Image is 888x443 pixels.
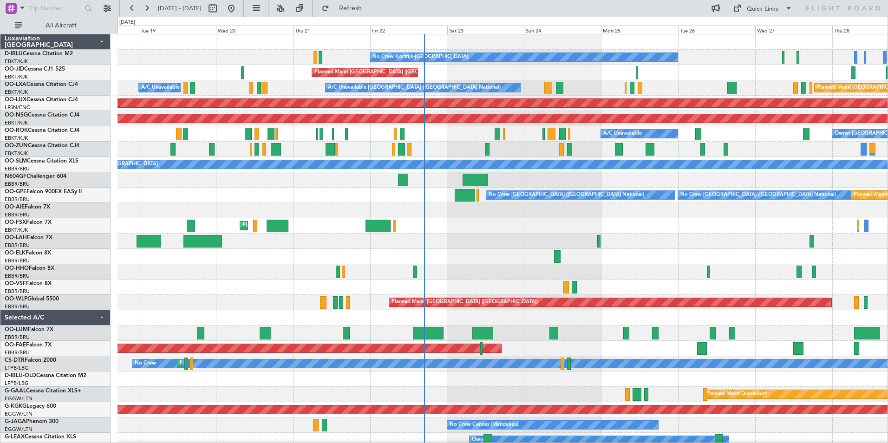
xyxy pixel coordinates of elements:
[5,434,76,440] a: G-LEAXCessna Citation XLS
[5,227,28,234] a: EBKT/KJK
[5,211,30,218] a: EBBR/BRU
[5,296,27,302] span: OO-WLP
[5,204,25,210] span: OO-AIE
[372,50,468,64] div: No Crew Kortrijk-[GEOGRAPHIC_DATA]
[5,189,26,195] span: OO-GPE
[5,419,26,424] span: G-JAGA
[5,303,30,310] a: EBBR/BRU
[5,358,56,363] a: CS-DTRFalcon 2000
[216,26,293,34] div: Wed 20
[328,81,501,95] div: A/C Unavailable [GEOGRAPHIC_DATA] ([GEOGRAPHIC_DATA] National)
[5,189,82,195] a: OO-GPEFalcon 900EX EASy II
[5,358,25,363] span: CS-DTR
[158,4,202,13] span: [DATE] - [DATE]
[5,104,30,111] a: LFSN/ENC
[603,127,642,141] div: A/C Unavailable
[5,373,86,378] a: D-IBLU-OLDCessna Citation M2
[5,327,53,332] a: OO-LUMFalcon 7X
[5,242,30,249] a: EBBR/BRU
[28,1,82,15] input: Trip Number
[5,426,33,433] a: EGGW/LTN
[5,128,28,133] span: OO-ROK
[5,112,28,118] span: OO-NSG
[5,220,52,225] a: OO-FSXFalcon 7X
[24,22,98,29] span: All Aircraft
[5,235,52,241] a: OO-LAHFalcon 7X
[524,26,601,34] div: Sun 24
[5,89,28,96] a: EBKT/KJK
[450,418,518,432] div: No Crew Cannes (Mandelieu)
[447,26,524,34] div: Sat 23
[5,119,28,126] a: EBKT/KJK
[392,295,538,309] div: Planned Maint [GEOGRAPHIC_DATA] ([GEOGRAPHIC_DATA])
[755,26,832,34] div: Wed 27
[5,66,24,72] span: OO-JID
[5,342,52,348] a: OO-FAEFalcon 7X
[141,81,314,95] div: A/C Unavailable [GEOGRAPHIC_DATA] ([GEOGRAPHIC_DATA] National)
[5,82,78,87] a: OO-LXACessna Citation CJ4
[5,273,30,280] a: EBBR/BRU
[5,174,66,179] a: N604GFChallenger 604
[5,204,50,210] a: OO-AIEFalcon 7X
[5,135,28,142] a: EBKT/KJK
[5,143,79,149] a: OO-ZUNCessna Citation CJ4
[370,26,447,34] div: Fri 22
[5,174,26,179] span: N604GF
[678,26,755,34] div: Tue 26
[5,143,28,149] span: OO-ZUN
[5,250,51,256] a: OO-ELKFalcon 8X
[5,266,29,271] span: OO-HHO
[5,82,26,87] span: OO-LXA
[5,380,29,387] a: LFPB/LBG
[139,26,216,34] div: Tue 19
[135,357,156,371] div: No Crew
[5,257,30,264] a: EBBR/BRU
[680,188,836,202] div: No Crew [GEOGRAPHIC_DATA] ([GEOGRAPHIC_DATA] National)
[5,404,26,409] span: G-KGKG
[5,97,78,103] a: OO-LUXCessna Citation CJ4
[5,365,29,371] a: LFPB/LBG
[489,188,644,202] div: No Crew [GEOGRAPHIC_DATA] ([GEOGRAPHIC_DATA] National)
[5,158,27,164] span: OO-SLM
[5,349,30,356] a: EBBR/BRU
[601,26,678,34] div: Mon 25
[747,5,778,14] div: Quick Links
[314,65,461,79] div: Planned Maint [GEOGRAPHIC_DATA] ([GEOGRAPHIC_DATA])
[5,419,59,424] a: G-JAGAPhenom 300
[10,18,101,33] button: All Aircraft
[5,288,30,295] a: EBBR/BRU
[5,66,65,72] a: OO-JIDCessna CJ1 525
[5,395,33,402] a: EGGW/LTN
[5,327,28,332] span: OO-LUM
[5,51,73,57] a: D-IBLUCessna Citation M2
[5,404,56,409] a: G-KGKGLegacy 600
[5,434,25,440] span: G-LEAX
[5,235,27,241] span: OO-LAH
[5,112,79,118] a: OO-NSGCessna Citation CJ4
[5,388,81,394] a: G-GAALCessna Citation XLS+
[5,97,26,103] span: OO-LUX
[5,128,79,133] a: OO-ROKCessna Citation CJ4
[5,373,36,378] span: D-IBLU-OLD
[242,219,351,233] div: Planned Maint Kortrijk-[GEOGRAPHIC_DATA]
[119,19,135,26] div: [DATE]
[5,281,26,287] span: OO-VSF
[5,165,30,172] a: EBBR/BRU
[5,158,78,164] a: OO-SLMCessna Citation XLS
[5,342,26,348] span: OO-FAE
[5,266,54,271] a: OO-HHOFalcon 8X
[5,58,28,65] a: EBKT/KJK
[728,1,797,16] button: Quick Links
[5,181,30,188] a: EBBR/BRU
[331,5,370,12] span: Refresh
[5,388,26,394] span: G-GAAL
[5,296,59,302] a: OO-WLPGlobal 5500
[5,281,52,287] a: OO-VSFFalcon 8X
[5,73,28,80] a: EBKT/KJK
[5,150,28,157] a: EBKT/KJK
[5,51,23,57] span: D-IBLU
[180,357,227,371] div: Planned Maint Sofia
[706,387,767,401] div: Planned Maint Dusseldorf
[293,26,370,34] div: Thu 21
[5,220,26,225] span: OO-FSX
